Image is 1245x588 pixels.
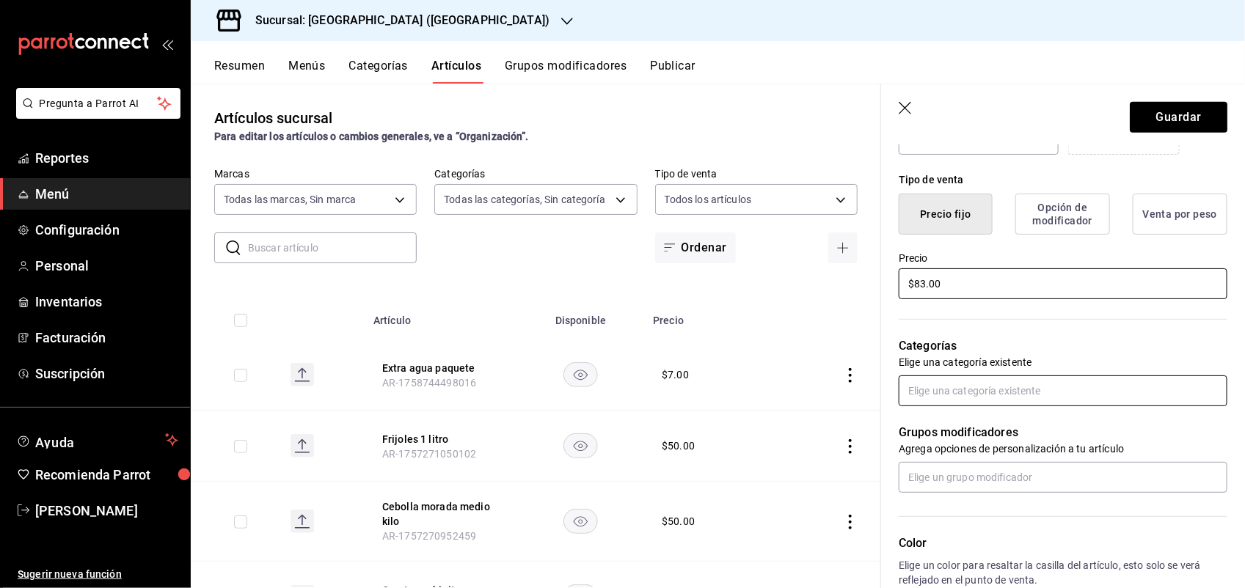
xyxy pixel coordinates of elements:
div: $ 50.00 [662,514,695,529]
button: open_drawer_menu [161,38,173,50]
span: Pregunta a Parrot AI [40,96,158,111]
h3: Sucursal: [GEOGRAPHIC_DATA] ([GEOGRAPHIC_DATA]) [244,12,550,29]
p: Elige un color para resaltar la casilla del artículo, esto solo se verá reflejado en el punto de ... [899,558,1227,587]
span: Todas las categorías, Sin categoría [444,192,605,207]
strong: Para editar los artículos o cambios generales, ve a “Organización”. [214,131,529,142]
p: Elige una categoría existente [899,355,1227,370]
div: $ 7.00 [662,367,689,382]
span: Recomienda Parrot [35,465,178,485]
button: edit-product-location [382,361,500,375]
button: Ordenar [655,232,736,263]
span: Inventarios [35,292,178,312]
span: Reportes [35,148,178,168]
span: [PERSON_NAME] [35,501,178,521]
button: Venta por peso [1133,194,1227,235]
button: availability-product [563,362,598,387]
p: Categorías [899,337,1227,355]
div: navigation tabs [214,59,1245,84]
button: availability-product [563,509,598,534]
span: AR-1757271050102 [382,448,476,460]
p: Agrega opciones de personalización a tu artículo [899,441,1227,456]
button: actions [843,515,858,529]
button: Guardar [1130,102,1227,133]
div: Artículos sucursal [214,107,332,129]
span: Configuración [35,220,178,240]
span: Facturación [35,328,178,348]
button: actions [843,439,858,454]
label: Precio [899,254,1227,264]
button: Grupos modificadores [505,59,627,84]
button: availability-product [563,433,598,458]
span: Ayuda [35,431,159,449]
input: Buscar artículo [248,233,417,262]
span: AR-1757270952459 [382,530,476,542]
span: AR-1758744498016 [382,377,476,389]
label: Categorías [434,169,637,180]
button: Menús [288,59,325,84]
span: Todas las marcas, Sin marca [224,192,357,207]
label: Tipo de venta [655,169,858,180]
th: Precio [644,293,779,339]
input: Elige un grupo modificador [899,462,1227,493]
p: Color [899,534,1227,552]
input: Elige una categoría existente [899,375,1227,406]
div: Tipo de venta [899,172,1227,188]
button: Pregunta a Parrot AI [16,88,180,119]
button: Publicar [650,59,695,84]
div: $ 50.00 [662,438,695,453]
button: Categorías [349,59,409,84]
button: edit-product-location [382,499,500,529]
input: $0.00 [899,268,1227,299]
button: Precio fijo [899,194,993,235]
span: Menú [35,184,178,204]
span: Suscripción [35,364,178,383]
th: Artículo [365,293,517,339]
span: Sugerir nueva función [18,567,178,582]
button: Artículos [431,59,481,84]
button: Opción de modificador [1015,194,1110,235]
p: Grupos modificadores [899,424,1227,441]
span: Personal [35,256,178,276]
a: Pregunta a Parrot AI [10,106,180,122]
th: Disponible [517,293,644,339]
span: Todos los artículos [665,192,752,207]
button: edit-product-location [382,432,500,446]
button: Resumen [214,59,265,84]
label: Marcas [214,169,417,180]
button: actions [843,368,858,383]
